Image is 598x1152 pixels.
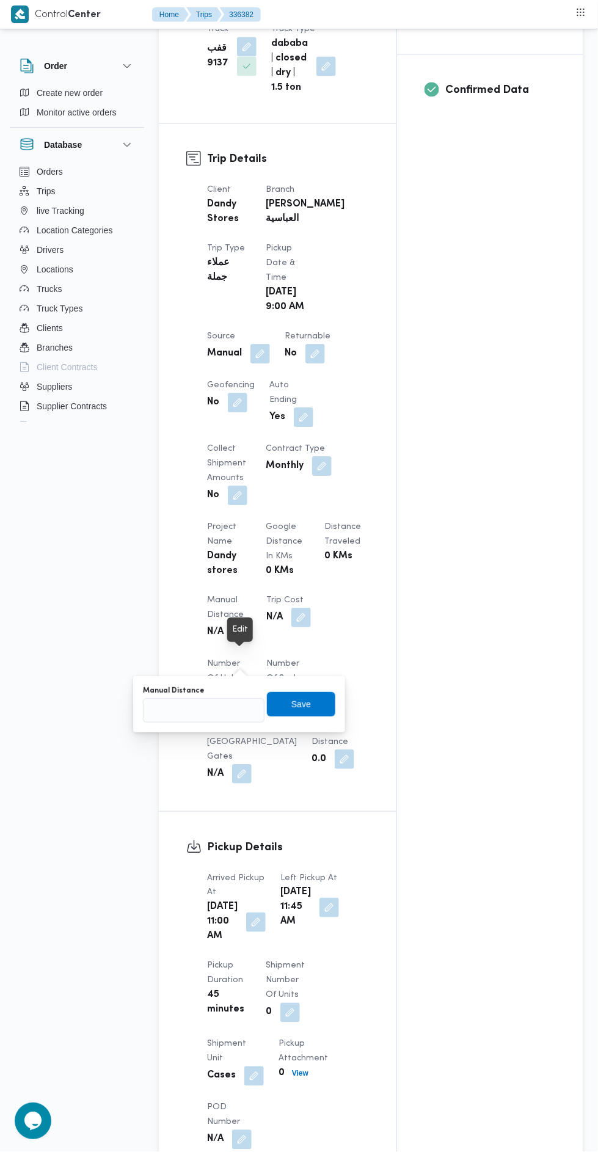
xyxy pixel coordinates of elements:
[279,1040,328,1063] span: Pickup Attachment
[269,381,297,404] span: Auto Ending
[15,279,139,299] button: Trucks
[285,346,297,361] b: No
[266,596,304,604] span: Trip Cost
[279,1066,285,1081] b: 0
[207,256,249,285] b: عملاء جملة
[207,767,224,781] b: N/A
[207,381,255,389] span: Geofencing
[44,137,82,152] h3: Database
[15,357,139,377] button: Client Contracts
[266,197,345,227] b: [PERSON_NAME] العباسية
[291,697,311,712] span: Save
[269,410,285,425] b: Yes
[280,874,337,882] span: Left Pickup At
[15,162,139,181] button: Orders
[15,221,139,240] button: Location Categories
[207,900,238,944] b: [DATE] 11:00 AM
[37,399,107,414] span: Supplier Contracts
[37,360,98,374] span: Client Contracts
[207,346,242,361] b: Manual
[207,186,231,194] span: Client
[207,988,249,1018] b: 45 minutes
[266,459,304,473] b: Monthly
[15,103,139,122] button: Monitor active orders
[15,260,139,279] button: Locations
[207,1132,224,1147] b: N/A
[266,1005,272,1020] b: 0
[207,874,264,897] span: Arrived Pickup At
[207,332,235,340] span: Source
[207,1069,236,1084] b: Cases
[37,164,63,179] span: Orders
[186,7,222,22] button: Trips
[207,625,224,640] b: N/A
[15,416,139,436] button: Devices
[207,488,219,503] b: No
[15,396,139,416] button: Supplier Contracts
[20,137,134,152] button: Database
[219,7,261,22] button: 336382
[266,244,295,282] span: Pickup date & time
[37,340,73,355] span: Branches
[207,523,236,545] span: Project Name
[207,445,246,482] span: Collect Shipment Amounts
[207,197,249,227] b: Dandy Stores
[207,660,252,682] span: Number of Helpers
[143,686,205,696] label: Manual Distance
[292,1070,308,1078] b: View
[267,692,335,716] button: Save
[37,379,72,394] span: Suppliers
[15,181,139,201] button: Trips
[10,83,144,127] div: Order
[266,445,325,453] span: Contract Type
[152,7,189,22] button: Home
[207,1040,246,1063] span: Shipment Unit
[12,1103,51,1140] iframe: chat widget
[37,86,103,100] span: Create new order
[37,301,82,316] span: Truck Types
[37,282,62,296] span: Trucks
[271,37,308,95] b: dababa | closed | dry | 1.5 ton
[207,42,228,71] b: قفب 9137
[37,321,63,335] span: Clients
[207,549,249,578] b: Dandy stores
[445,82,556,98] h3: Confirmed Data
[207,596,244,619] span: Manual Distance
[287,1066,313,1081] button: View
[207,151,369,167] h3: Trip Details
[15,299,139,318] button: Truck Types
[232,622,248,637] div: Edit
[37,262,73,277] span: Locations
[280,886,311,930] b: [DATE] 11:45 AM
[266,186,294,194] span: Branch
[266,962,305,999] span: Shipment Number of Units
[312,752,326,767] b: 0.0
[37,203,84,218] span: live Tracking
[325,549,353,564] b: 0 KMs
[207,395,219,410] b: No
[285,332,330,340] span: Returnable
[207,962,243,985] span: Pickup Duration
[207,723,297,760] span: Number of [GEOGRAPHIC_DATA] Gates
[266,523,302,560] span: Google distance in KMs
[15,240,139,260] button: Drivers
[37,418,67,433] span: Devices
[37,242,64,257] span: Drivers
[11,5,29,23] img: X8yXhbKr1z7QwAAAABJRU5ErkJggg==
[325,523,362,545] span: Distance Traveled
[20,59,134,73] button: Order
[207,1104,240,1126] span: POD Number
[44,59,67,73] h3: Order
[266,660,305,682] span: Number of Scales
[15,83,139,103] button: Create new order
[68,10,101,20] b: Center
[15,318,139,338] button: Clients
[207,839,369,856] h3: Pickup Details
[37,223,113,238] span: Location Categories
[266,564,294,578] b: 0 KMs
[15,338,139,357] button: Branches
[37,184,56,199] span: Trips
[15,377,139,396] button: Suppliers
[207,244,245,252] span: Trip Type
[37,105,117,120] span: Monitor active orders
